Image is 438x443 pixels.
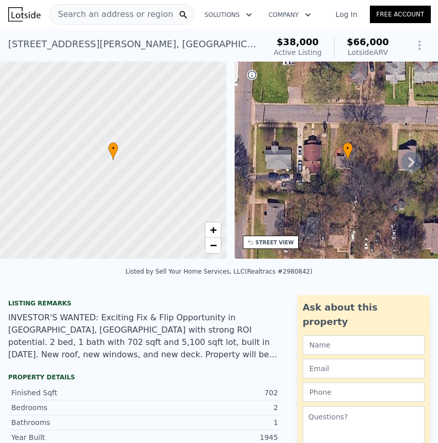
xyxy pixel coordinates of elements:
[108,144,118,153] span: •
[343,144,353,153] span: •
[144,388,278,398] div: 702
[210,223,216,236] span: +
[11,402,144,413] div: Bedrooms
[126,268,312,275] div: Listed by Sell Your Home Services, LLC (Realtracs #2980842)
[108,142,118,160] div: •
[256,239,294,246] div: STREET VIEW
[144,417,278,428] div: 1
[11,417,144,428] div: Bathrooms
[196,6,260,24] button: Solutions
[303,300,425,329] div: Ask about this property
[8,37,257,51] div: [STREET_ADDRESS][PERSON_NAME] , [GEOGRAPHIC_DATA] , TN 38106
[205,238,221,253] a: Zoom out
[144,432,278,442] div: 1945
[303,335,425,355] input: Name
[343,142,353,160] div: •
[303,382,425,402] input: Phone
[409,35,430,55] button: Show Options
[347,36,389,47] span: $66,000
[277,36,319,47] span: $38,000
[323,9,369,20] a: Log In
[347,47,389,57] div: Lotside ARV
[50,8,173,21] span: Search an address or region
[205,222,221,238] a: Zoom in
[11,432,144,442] div: Year Built
[210,239,216,252] span: −
[8,373,281,381] div: Property details
[370,6,431,23] a: Free Account
[303,359,425,378] input: Email
[260,6,319,24] button: Company
[8,7,40,22] img: Lotside
[8,299,281,307] div: Listing remarks
[8,312,281,361] div: INVESTOR'S WANTED: Exciting Fix & Flip Opportunity in [GEOGRAPHIC_DATA], [GEOGRAPHIC_DATA] with s...
[11,388,144,398] div: Finished Sqft
[144,402,278,413] div: 2
[274,48,322,56] span: Active Listing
